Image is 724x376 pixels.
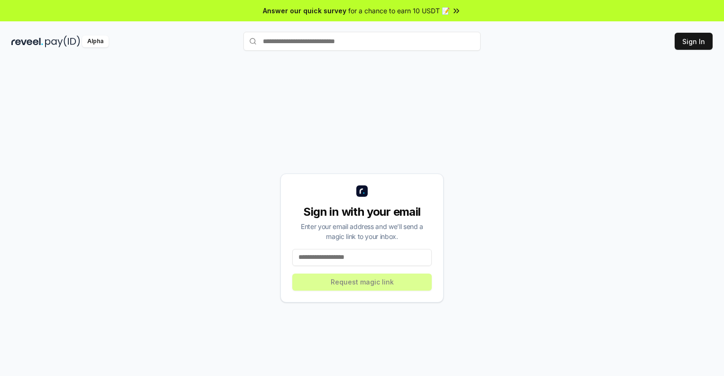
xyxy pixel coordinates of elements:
[348,6,450,16] span: for a chance to earn 10 USDT 📝
[263,6,346,16] span: Answer our quick survey
[292,221,432,241] div: Enter your email address and we’ll send a magic link to your inbox.
[82,36,109,47] div: Alpha
[45,36,80,47] img: pay_id
[292,204,432,220] div: Sign in with your email
[675,33,713,50] button: Sign In
[356,185,368,197] img: logo_small
[11,36,43,47] img: reveel_dark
